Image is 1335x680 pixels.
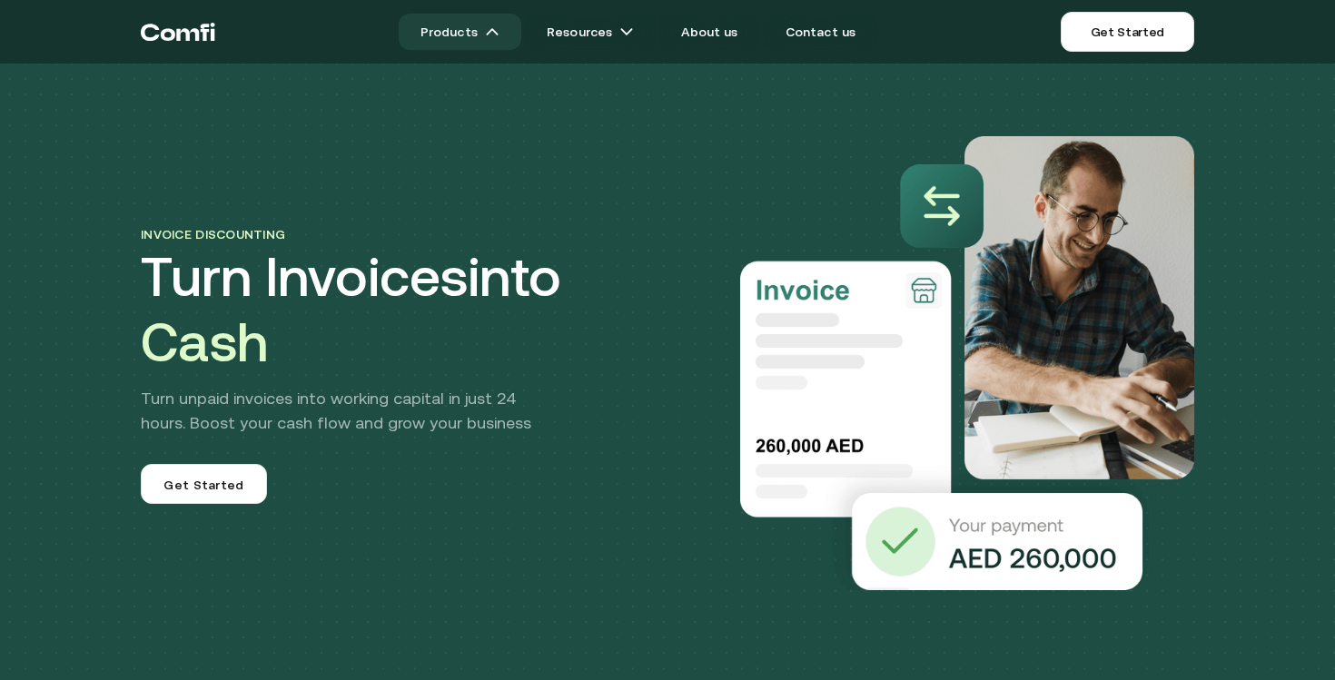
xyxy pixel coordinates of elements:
img: arrow icons [485,25,499,39]
a: Return to the top of the Comfi home page [141,5,215,59]
img: arrow icons [619,25,634,39]
a: Contact us [764,14,878,50]
a: Productsarrow icons [399,14,521,50]
a: Get Started [1061,12,1194,52]
a: Resourcesarrow icons [525,14,656,50]
a: About us [659,14,759,50]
